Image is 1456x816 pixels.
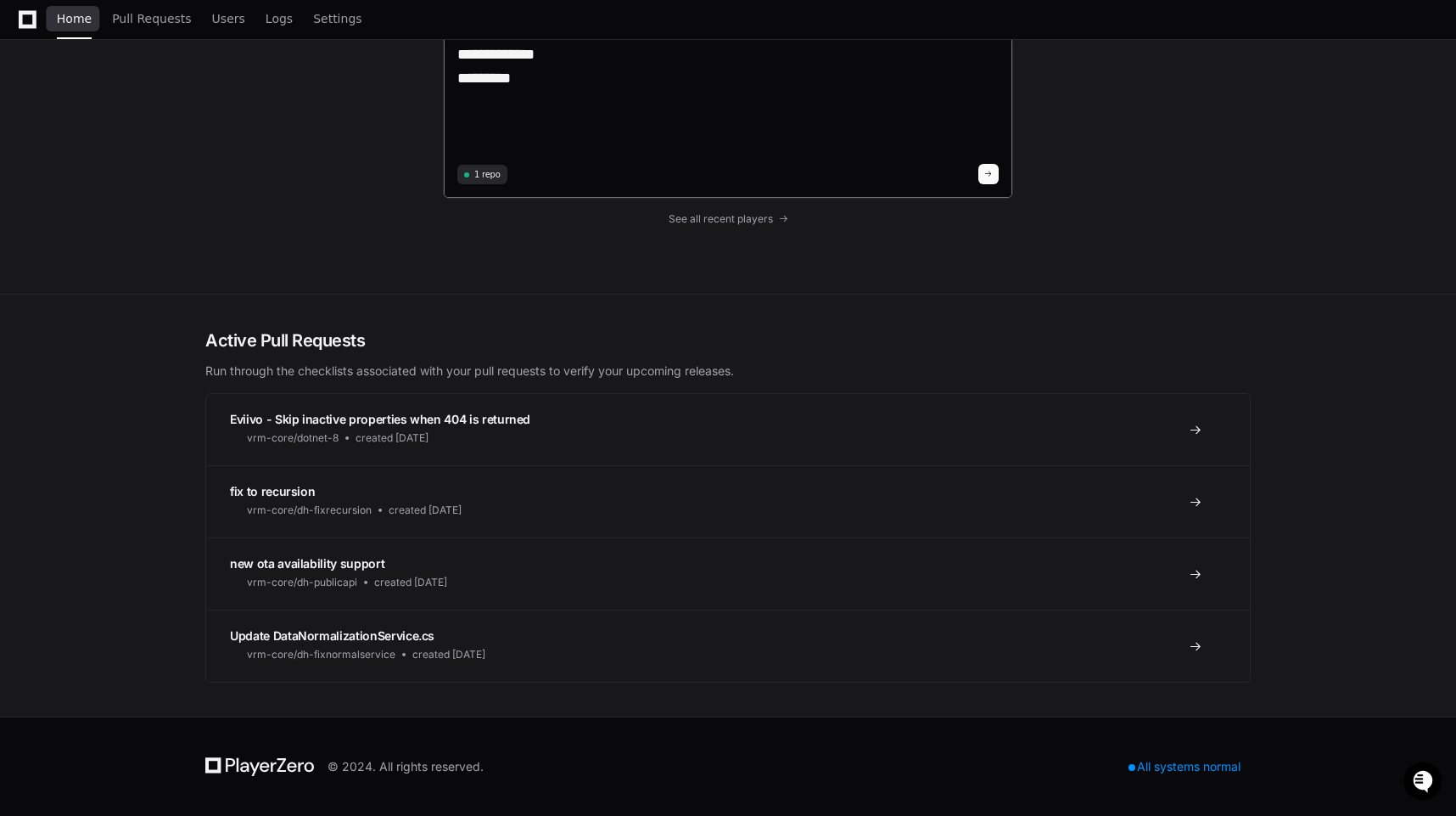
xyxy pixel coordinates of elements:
[247,648,395,661] span: vrm-core/dh-fixnormalservice
[266,14,293,24] span: Logs
[17,127,48,157] img: 1736555170064-99ba0984-63c1-480f-8ee9-699278ef63ed
[247,504,372,517] span: vrm-core/dh-fixrecursion
[356,431,428,445] span: created [DATE]
[206,394,1250,465] a: Eviivo - Skip inactive properties when 404 is returnedvrm-core/dotnet-8created [DATE]
[57,14,92,24] span: Home
[169,178,205,191] span: Pylon
[374,576,447,589] span: created [DATE]
[230,556,384,571] span: new ota availability support
[247,431,339,445] span: vrm-core/dotnet-8
[328,758,484,775] div: © 2024. All rights reserved.
[443,212,1013,226] a: See all recent players
[389,504,462,517] span: created [DATE]
[17,68,309,95] div: Welcome
[212,14,245,24] span: Users
[58,144,215,157] div: We're available if you need us!
[412,648,485,661] span: created [DATE]
[288,132,309,152] button: Start new chat
[230,484,315,498] span: fix to recursion
[112,14,191,24] span: Pull Requests
[206,537,1250,610] a: new ota availability supportvrm-core/dh-publicapicreated [DATE]
[230,628,434,643] span: Update DataNormalizationService.cs
[247,576,357,589] span: vrm-core/dh-publicapi
[669,212,773,226] span: See all recent players
[1118,755,1251,779] div: All systems normal
[17,17,51,51] img: PlayerZero
[120,177,205,191] a: Powered byPylon
[206,610,1250,682] a: Update DataNormalizationService.csvrm-core/dh-fixnormalservicecreated [DATE]
[205,363,1251,380] p: Run through the checklists associated with your pull requests to verify your upcoming releases.
[58,127,278,144] div: Start new chat
[1402,760,1448,806] iframe: Open customer support
[206,465,1250,537] a: fix to recursionvrm-core/dh-fixrecursioncreated [DATE]
[205,329,1251,352] h2: Active Pull Requests
[474,168,501,181] span: 1 repo
[230,412,530,426] span: Eviivo - Skip inactive properties when 404 is returned
[313,14,361,24] span: Settings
